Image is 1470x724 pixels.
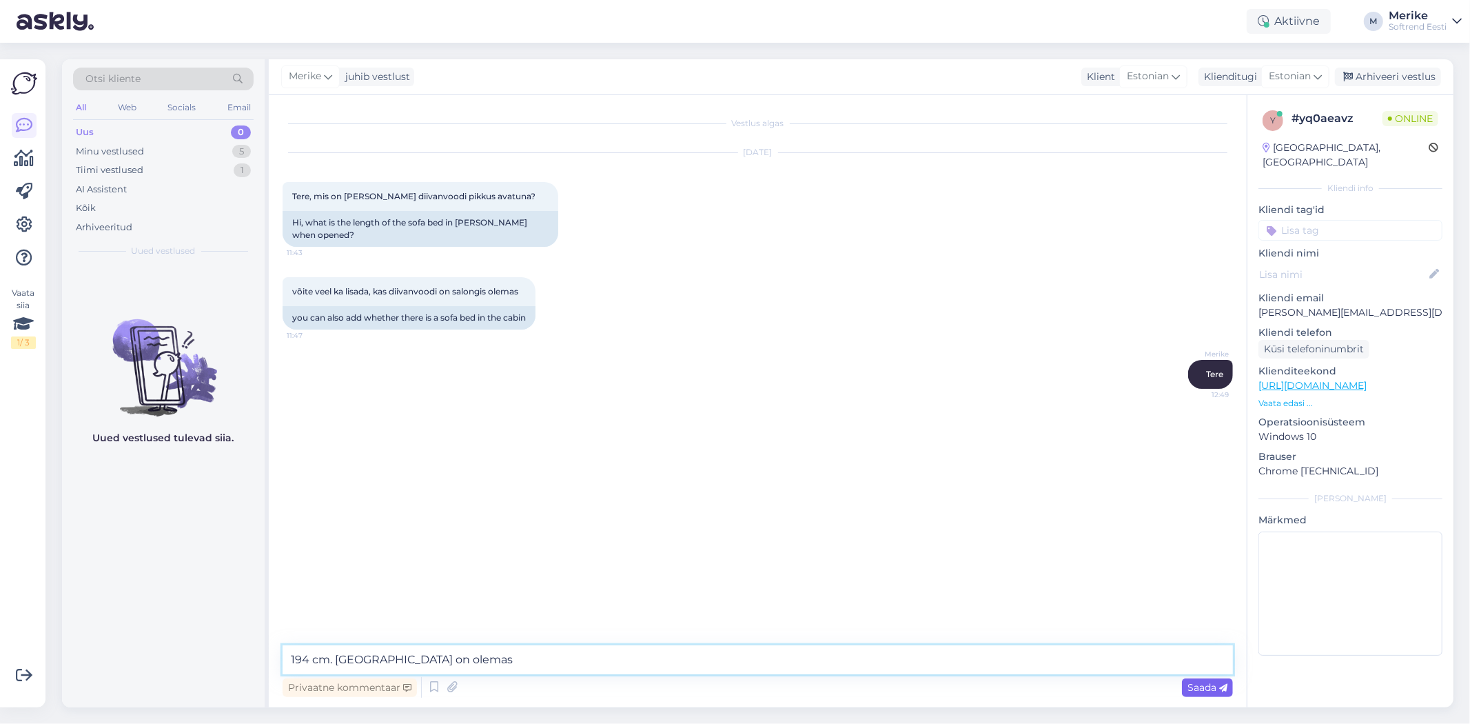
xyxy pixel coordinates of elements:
div: Kliendi info [1258,182,1442,194]
a: [URL][DOMAIN_NAME] [1258,379,1367,392]
span: Estonian [1269,69,1311,84]
p: Brauser [1258,450,1442,464]
div: [GEOGRAPHIC_DATA], [GEOGRAPHIC_DATA] [1263,141,1429,170]
div: Uus [76,125,94,139]
div: Socials [165,99,198,117]
div: Aktiivne [1247,9,1331,34]
span: Saada [1187,681,1227,694]
div: 1 / 3 [11,336,36,349]
div: Arhiveeritud [76,221,132,234]
div: Privaatne kommentaar [283,678,417,697]
div: [PERSON_NAME] [1258,492,1442,505]
span: 12:49 [1177,390,1229,400]
span: Otsi kliente [85,72,141,86]
p: Märkmed [1258,513,1442,527]
div: Tiimi vestlused [76,163,143,177]
span: 11:47 [287,330,338,341]
p: Uued vestlused tulevad siia. [93,431,234,445]
a: MerikeSoftrend Eesti [1389,10,1462,32]
p: Kliendi email [1258,291,1442,305]
div: you can also add whether there is a sofa bed in the cabin [283,306,535,330]
div: Vaata siia [11,287,36,349]
div: AI Assistent [76,183,127,197]
div: Arhiveeri vestlus [1335,68,1441,86]
div: Email [225,99,254,117]
div: 5 [232,145,251,159]
span: Tere [1206,369,1223,379]
p: Operatsioonisüsteem [1258,415,1442,430]
span: 11:43 [287,248,338,258]
p: Chrome [TECHNICAL_ID] [1258,464,1442,479]
div: All [73,99,89,117]
p: Windows 10 [1258,430,1442,444]
span: Online [1382,111,1438,126]
div: Minu vestlused [76,145,144,159]
div: Klienditugi [1198,70,1257,84]
div: Merike [1389,10,1447,21]
div: M [1364,12,1383,31]
div: Softrend Eesti [1389,21,1447,32]
div: Kõik [76,201,96,215]
p: Vaata edasi ... [1258,397,1442,410]
div: [DATE] [283,146,1233,159]
img: No chats [62,294,265,419]
textarea: 194 cm. [GEOGRAPHIC_DATA] on olemas [283,645,1233,674]
img: Askly Logo [11,70,37,97]
input: Lisa tag [1258,220,1442,241]
span: Merike [289,69,321,84]
input: Lisa nimi [1259,267,1427,282]
span: Tere, mis on [PERSON_NAME] diivanvoodi pikkus avatuna? [292,191,535,201]
span: Uued vestlused [132,245,196,257]
span: Estonian [1127,69,1169,84]
div: Vestlus algas [283,117,1233,130]
p: Kliendi tag'id [1258,203,1442,217]
span: Merike [1177,349,1229,359]
div: Hi, what is the length of the sofa bed in [PERSON_NAME] when opened? [283,211,558,247]
p: Klienditeekond [1258,364,1442,379]
span: y [1270,115,1276,125]
div: juhib vestlust [340,70,410,84]
div: Klient [1081,70,1115,84]
div: Web [115,99,139,117]
div: # yq0aeavz [1292,110,1382,127]
div: Küsi telefoninumbrit [1258,340,1369,359]
p: [PERSON_NAME][EMAIL_ADDRESS][DOMAIN_NAME] [1258,305,1442,320]
div: 0 [231,125,251,139]
span: võite veel ka lisada, kas diivanvoodi on salongis olemas [292,286,518,296]
p: Kliendi nimi [1258,246,1442,261]
div: 1 [234,163,251,177]
p: Kliendi telefon [1258,325,1442,340]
